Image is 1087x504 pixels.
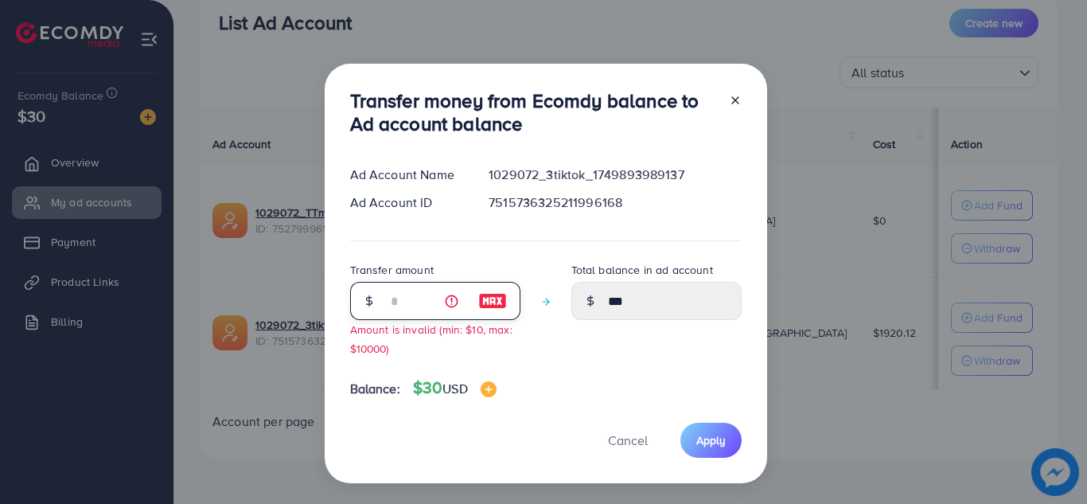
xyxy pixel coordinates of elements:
[680,423,742,457] button: Apply
[350,89,716,135] h3: Transfer money from Ecomdy balance to Ad account balance
[350,322,512,355] small: Amount is invalid (min: $10, max: $10000)
[571,262,713,278] label: Total balance in ad account
[442,380,467,397] span: USD
[481,381,497,397] img: image
[350,262,434,278] label: Transfer amount
[350,380,400,398] span: Balance:
[588,423,668,457] button: Cancel
[608,432,648,449] span: Cancel
[413,378,497,398] h4: $30
[476,166,754,184] div: 1029072_3tiktok_1749893989137
[337,193,477,212] div: Ad Account ID
[337,166,477,184] div: Ad Account Name
[478,291,507,311] img: image
[476,193,754,212] div: 7515736325211996168
[696,432,726,448] span: Apply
